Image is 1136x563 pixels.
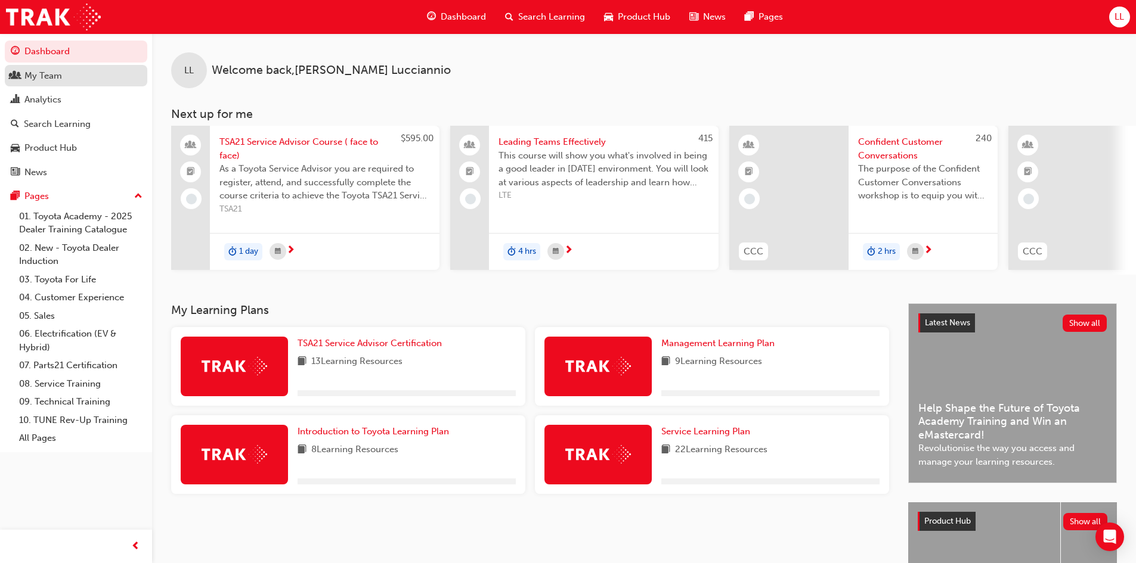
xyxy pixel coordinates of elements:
[618,10,670,24] span: Product Hub
[745,138,753,153] span: learningResourceType_INSTRUCTOR_LED-icon
[918,441,1107,468] span: Revolutionise the way you access and manage your learning resources.
[1109,7,1130,27] button: LL
[661,338,775,349] span: Management Learning Plan
[298,426,449,437] span: Introduction to Toyota Learning Plan
[24,189,49,203] div: Pages
[604,10,613,24] span: car-icon
[11,143,20,154] span: car-icon
[661,443,670,458] span: book-icon
[131,539,140,554] span: prev-icon
[14,239,147,270] a: 02. New - Toyota Dealer Induction
[744,245,763,259] span: CCC
[14,356,147,375] a: 07. Parts21 Certification
[1023,194,1034,204] span: learningRecordVerb_NONE-icon
[918,313,1107,332] a: Latest NewsShow all
[401,133,434,144] span: $595.00
[518,245,536,259] span: 4 hrs
[918,512,1107,531] a: Product HubShow all
[298,425,454,438] a: Introduction to Toyota Learning Plan
[298,338,442,349] span: TSA21 Service Advisor Certification
[908,303,1117,483] a: Latest NewsShow allHelp Shape the Future of Toyota Academy Training and Win an eMastercard!Revolu...
[311,354,403,369] span: 13 Learning Resources
[14,429,147,447] a: All Pages
[5,89,147,111] a: Analytics
[924,245,933,256] span: next-icon
[14,307,147,325] a: 05. Sales
[675,443,767,458] span: 22 Learning Resources
[5,137,147,159] a: Product Hub
[14,325,147,356] a: 06. Electrification (EV & Hybrid)
[5,185,147,207] button: Pages
[858,162,988,203] span: The purpose of the Confident Customer Conversations workshop is to equip you with tools to commun...
[171,303,889,317] h3: My Learning Plans
[565,357,631,375] img: Trak
[1024,164,1032,180] span: booktick-icon
[918,402,1107,442] span: Help Shape the Future of Toyota Academy Training and Win an eMastercard!
[11,95,20,105] span: chart-icon
[1023,245,1042,259] span: CCC
[496,5,595,29] a: search-iconSearch Learning
[275,244,281,259] span: calendar-icon
[1095,522,1124,551] div: Open Intercom Messenger
[187,138,195,153] span: people-icon
[24,93,61,107] div: Analytics
[912,244,918,259] span: calendar-icon
[450,126,719,270] a: 415Leading Teams EffectivelyThis course will show you what's involved in being a good leader in [...
[5,113,147,135] a: Search Learning
[14,270,147,289] a: 03. Toyota For Life
[507,244,516,260] span: duration-icon
[417,5,496,29] a: guage-iconDashboard
[744,194,755,204] span: learningRecordVerb_NONE-icon
[465,194,476,204] span: learningRecordVerb_NONE-icon
[14,411,147,430] a: 10. TUNE Rev-Up Training
[6,4,101,30] img: Trak
[661,425,755,438] a: Service Learning Plan
[11,46,20,57] span: guage-icon
[14,375,147,393] a: 08. Service Training
[24,166,47,179] div: News
[878,245,896,259] span: 2 hrs
[5,41,147,63] a: Dashboard
[152,107,1136,121] h3: Next up for me
[5,161,147,183] a: News
[427,10,436,24] span: guage-icon
[499,189,709,203] span: LTE
[441,10,486,24] span: Dashboard
[466,138,474,153] span: people-icon
[675,354,762,369] span: 9 Learning Resources
[759,10,783,24] span: Pages
[698,133,713,144] span: 415
[553,244,559,259] span: calendar-icon
[858,135,988,162] span: Confident Customer Conversations
[518,10,585,24] span: Search Learning
[202,357,267,375] img: Trak
[286,245,295,256] span: next-icon
[14,207,147,239] a: 01. Toyota Academy - 2025 Dealer Training Catalogue
[212,64,451,77] span: Welcome back , [PERSON_NAME] Lucciannio
[745,10,754,24] span: pages-icon
[24,141,77,155] div: Product Hub
[564,245,573,256] span: next-icon
[924,516,971,526] span: Product Hub
[5,65,147,87] a: My Team
[735,5,793,29] a: pages-iconPages
[680,5,735,29] a: news-iconNews
[202,445,267,464] img: Trak
[14,288,147,307] a: 04. Customer Experience
[11,167,20,178] span: news-icon
[729,126,998,270] a: 240CCCConfident Customer ConversationsThe purpose of the Confident Customer Conversations worksho...
[219,135,430,162] span: TSA21 Service Advisor Course ( face to face)
[925,318,970,328] span: Latest News
[187,164,195,180] span: booktick-icon
[24,117,91,131] div: Search Learning
[661,426,750,437] span: Service Learning Plan
[228,244,237,260] span: duration-icon
[1115,10,1124,24] span: LL
[134,189,143,204] span: up-icon
[595,5,680,29] a: car-iconProduct Hub
[499,149,709,189] span: This course will show you what's involved in being a good leader in [DATE] environment. You will ...
[239,245,258,259] span: 1 day
[703,10,726,24] span: News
